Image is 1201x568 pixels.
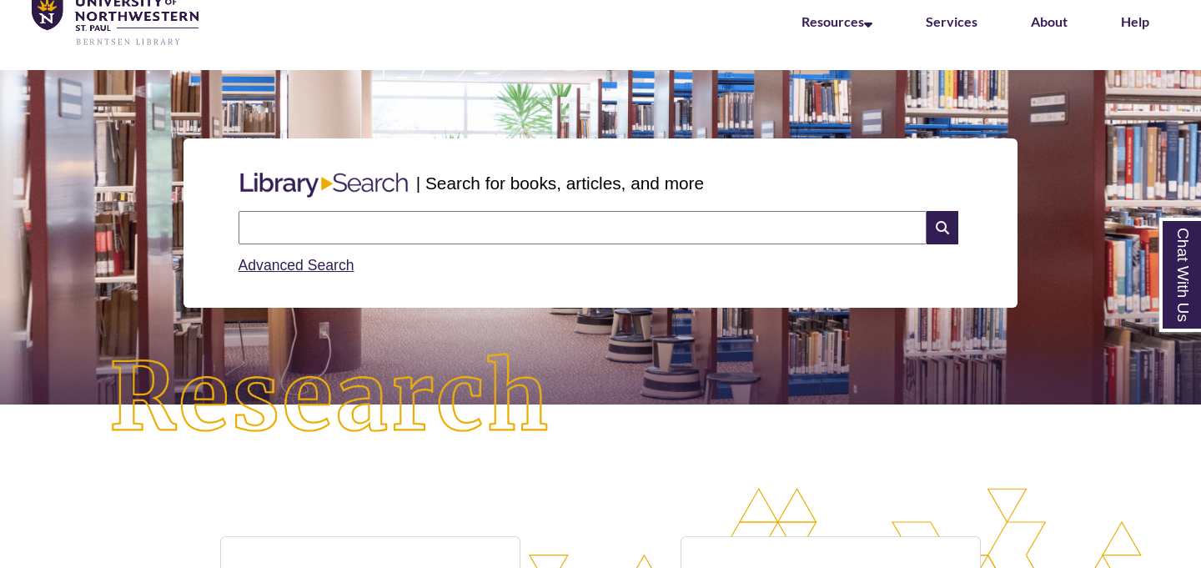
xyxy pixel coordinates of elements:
[802,13,872,29] a: Resources
[239,257,354,274] a: Advanced Search
[927,211,958,244] i: Search
[926,13,977,29] a: Services
[1121,13,1149,29] a: Help
[232,166,416,204] img: Libary Search
[60,304,600,492] img: Research
[1031,13,1068,29] a: About
[416,170,704,196] p: | Search for books, articles, and more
